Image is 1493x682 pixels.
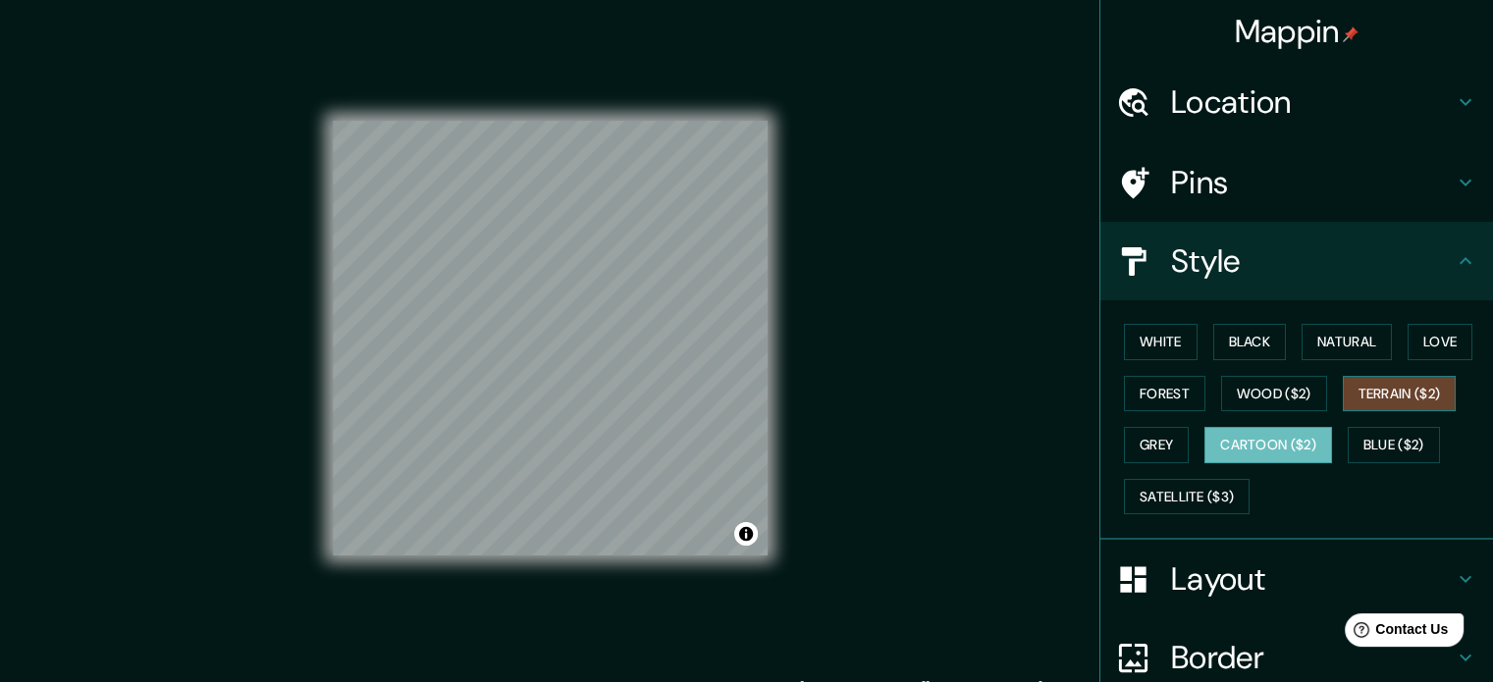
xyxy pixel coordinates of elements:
button: Cartoon ($2) [1204,427,1332,463]
button: Blue ($2) [1348,427,1440,463]
div: Location [1100,63,1493,141]
div: Pins [1100,143,1493,222]
button: Satellite ($3) [1124,479,1250,515]
h4: Style [1171,241,1454,281]
img: pin-icon.png [1343,26,1359,42]
button: Natural [1302,324,1392,360]
h4: Mappin [1235,12,1360,51]
button: Forest [1124,376,1205,412]
button: White [1124,324,1198,360]
button: Love [1408,324,1472,360]
button: Terrain ($2) [1343,376,1457,412]
h4: Border [1171,638,1454,677]
h4: Pins [1171,163,1454,202]
canvas: Map [333,121,768,555]
button: Grey [1124,427,1189,463]
h4: Location [1171,82,1454,122]
iframe: Help widget launcher [1318,605,1471,660]
div: Layout [1100,540,1493,618]
button: Toggle attribution [734,522,758,546]
div: Style [1100,222,1493,300]
h4: Layout [1171,559,1454,599]
button: Wood ($2) [1221,376,1327,412]
button: Black [1213,324,1287,360]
